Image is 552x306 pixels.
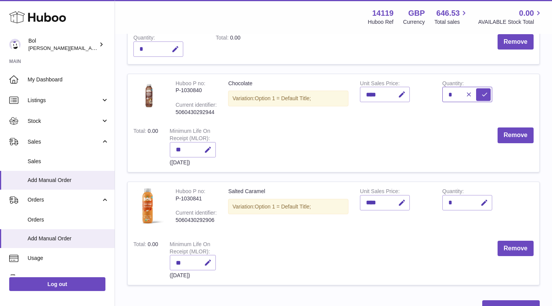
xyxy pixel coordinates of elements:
span: Orders [28,196,101,203]
label: Quantity [442,188,464,196]
span: Listings [28,97,101,104]
span: Sales [28,138,101,146]
div: Current identifier [176,210,217,218]
td: Chocolate [222,74,354,122]
button: Remove [498,127,534,143]
div: P-1030840 [176,87,217,94]
img: Scott.Sutcliffe@bolfoods.com [9,39,21,50]
strong: GBP [408,8,425,18]
div: ([DATE]) [170,272,216,279]
div: 5060430292906 [176,217,217,224]
span: Orders [28,216,109,223]
img: Salted Caramel [133,188,164,227]
span: Option 1 = Default Title; [255,95,311,101]
div: Bol [28,37,97,52]
strong: 14119 [372,8,394,18]
td: Salted Caramel [222,182,354,235]
label: Quantity [133,35,155,43]
div: Variation: [228,199,348,215]
label: Minimum Life On Receipt (MLOR) [170,241,210,256]
div: ([DATE]) [170,159,216,166]
div: Currency [403,18,425,26]
span: 0.00 [230,35,240,41]
a: Log out [9,277,105,291]
a: 646.53 Total sales [434,8,468,26]
button: Remove [498,241,534,256]
span: AVAILABLE Stock Total [478,18,543,26]
label: Total [133,241,148,249]
span: My Dashboard [28,76,109,83]
div: Current identifier [176,102,217,110]
div: Variation: [228,91,348,106]
span: Sales [28,158,109,165]
label: Unit Sales Price [360,80,399,88]
label: Total [216,35,230,43]
span: Stock [28,117,101,125]
span: [PERSON_NAME][EMAIL_ADDRESS][PERSON_NAME][DOMAIN_NAME] [28,45,195,51]
div: P-1030841 [176,195,217,202]
span: 0.00 [148,241,158,247]
label: Unit Sales Price [360,188,399,196]
span: 0.00 [519,8,534,18]
label: Quantity [442,80,464,88]
button: Remove [498,34,534,50]
a: 0.00 AVAILABLE Stock Total [478,8,543,26]
div: Huboo P no [176,188,205,196]
span: 646.53 [436,8,460,18]
div: 5060430292944 [176,109,217,116]
span: Add Manual Order [28,235,109,242]
span: Total sales [434,18,468,26]
span: Add Manual Order [28,177,109,184]
label: Minimum Life On Receipt (MLOR) [170,128,210,143]
span: Option 1 = Default Title; [255,203,311,210]
img: Chocolate [133,80,164,111]
span: Usage [28,255,109,262]
div: Huboo Ref [368,18,394,26]
label: Total [133,128,148,136]
span: 0.00 [148,128,158,134]
div: Huboo P no [176,80,205,88]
